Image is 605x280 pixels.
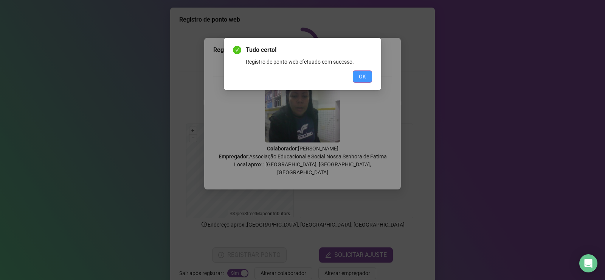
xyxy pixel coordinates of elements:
[353,70,372,83] button: OK
[359,72,366,81] span: OK
[233,46,241,54] span: check-circle
[246,45,372,55] span: Tudo certo!
[246,58,372,66] div: Registro de ponto web efetuado com sucesso.
[579,254,597,272] div: Open Intercom Messenger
